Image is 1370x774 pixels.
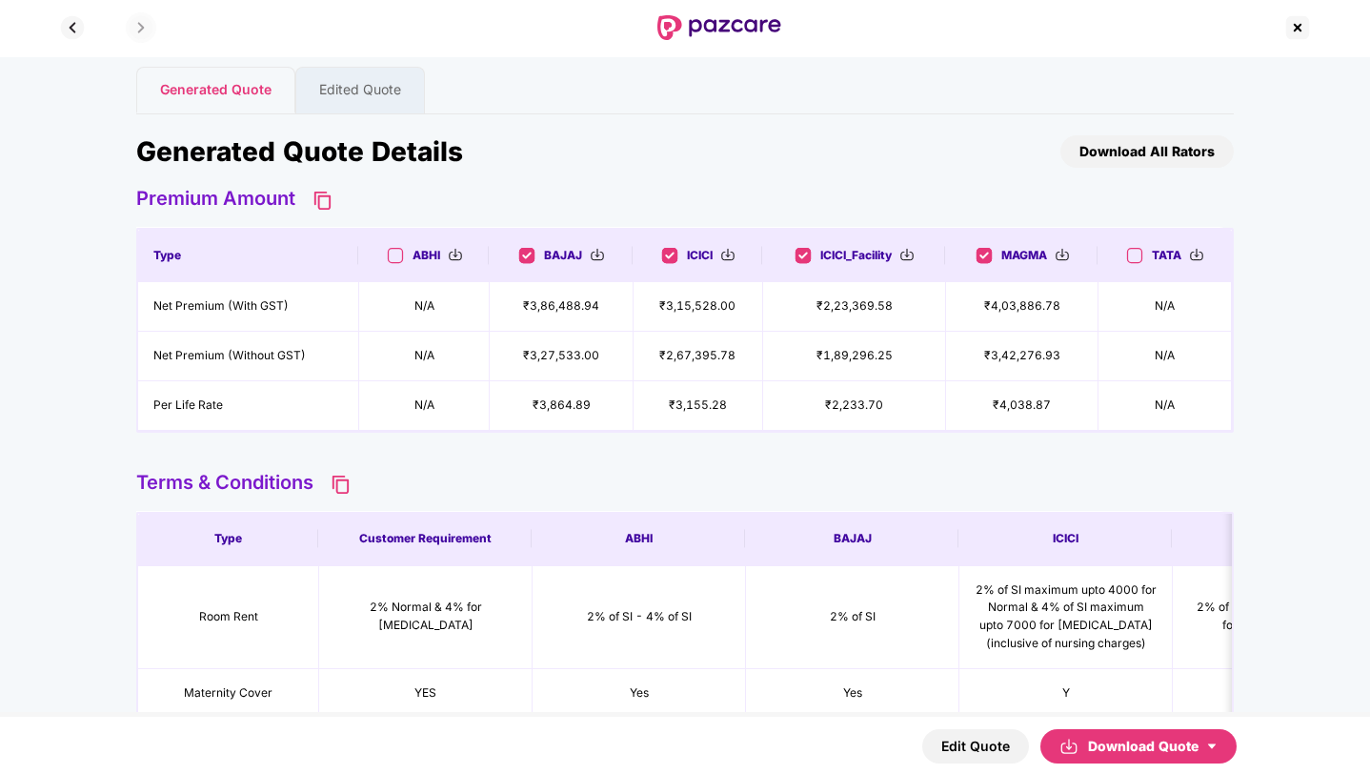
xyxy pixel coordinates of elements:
div: Download Quote [1088,736,1218,757]
td: ₹3,155.28 [634,381,763,431]
img: svg+xml;base64,PHN2ZyB3aWR0aD0iMTYiIGhlaWdodD0iMTYiIHZpZXdCb3g9IjAgMCAxNiAxNiIgZmlsbD0ibm9uZSIgeG... [1125,246,1144,265]
span: ICICI [1053,531,1078,545]
td: ₹3,86,488.94 [490,282,633,332]
img: svg+xml;base64,PHN2ZyB3aWR0aD0iMTYiIGhlaWdodD0iMTYiIHZpZXdCb3g9IjAgMCAxNiAxNiIgZmlsbD0ibm9uZSIgeG... [386,246,405,265]
div: Generated Quote [136,67,295,113]
div: YES [334,684,516,703]
img: svg+xml;base64,PHN2ZyBpZD0iQ3Jvc3MtMzJ4MzIiIHhtbG5zPSJodHRwOi8vd3d3LnczLm9yZy8yMDAwL3N2ZyIgd2lkdG... [1282,12,1313,43]
td: ₹2,233.70 [763,381,947,431]
td: ₹3,42,276.93 [946,332,1098,381]
div: 2% of SI for Normal & 4% of SI for [MEDICAL_DATA] [1188,599,1370,635]
span: ICICI [687,248,713,263]
span: Type [214,531,242,545]
div: 2% Normal & 4% for [MEDICAL_DATA] [334,599,516,635]
td: ₹2,67,395.78 [634,332,763,381]
td: ₹3,864.89 [490,381,633,431]
span: Premium Amount [136,187,295,219]
span: caret-down [1206,741,1218,752]
span: BAJAJ [544,248,582,263]
td: Room Rent [138,566,319,669]
img: svg+xml;base64,PHN2ZyB3aWR0aD0iMTYiIGhlaWdodD0iMTYiIHZpZXdCb3g9IjAgMCAxNiAxNiIgZmlsbD0ibm9uZSIgeG... [660,246,679,265]
span: Terms & Conditions [136,471,313,503]
img: svg+xml;base64,PHN2ZyBpZD0iRG93bmxvYWQtMzJ4MzIiIHhtbG5zPSJodHRwOi8vd3d3LnczLm9yZy8yMDAwL3N2ZyIgd2... [1055,247,1070,262]
td: N/A [359,381,490,431]
img: svg+xml;base64,PHN2ZyBpZD0iRG93bmxvYWQtMzJ4MzIiIHhtbG5zPSJodHRwOi8vd3d3LnczLm9yZy8yMDAwL3N2ZyIgd2... [1059,735,1078,758]
img: svg+xml;base64,PHN2ZyBpZD0iRG93bmxvYWQtMzJ4MzIiIHhtbG5zPSJodHRwOi8vd3d3LnczLm9yZy8yMDAwL3N2ZyIgd2... [720,247,735,262]
td: Net Premium (With GST) [138,282,359,332]
img: svg+xml;base64,PHN2ZyBpZD0iRG93bmxvYWQtMzJ4MzIiIHhtbG5zPSJodHRwOi8vd3d3LnczLm9yZy8yMDAwL3N2ZyIgd2... [1189,247,1204,262]
div: Edit Quote [941,738,1010,754]
td: ₹3,27,533.00 [490,332,633,381]
img: svg+xml;base64,PHN2ZyB3aWR0aD0iMTYiIGhlaWdodD0iMTYiIHZpZXdCb3g9IjAgMCAxNiAxNiIgZmlsbD0ibm9uZSIgeG... [975,246,994,265]
div: Yes [548,684,730,703]
img: Clipboard Icon [311,190,333,212]
img: svg+xml;base64,PHN2ZyBpZD0iQmFjay0zMngzMiIgeG1sbnM9Imh0dHA6Ly93d3cudzMub3JnLzIwMDAvc3ZnIiB3aWR0aD... [57,12,88,43]
img: quoteDownload [657,15,782,40]
td: ₹2,23,369.58 [763,282,947,332]
td: N/A [1098,282,1232,332]
td: N/A [1098,332,1232,381]
span: ICICI_Facility [820,248,892,263]
td: N/A [1098,381,1232,431]
div: Edited Quote [295,67,425,113]
td: ₹1,89,296.25 [763,332,947,381]
td: Net Premium (Without GST) [138,332,359,381]
img: svg+xml;base64,PHN2ZyB3aWR0aD0iMTYiIGhlaWdodD0iMTYiIHZpZXdCb3g9IjAgMCAxNiAxNiIgZmlsbD0ibm9uZSIgeG... [517,246,536,265]
img: svg+xml;base64,PHN2ZyBpZD0iRG93bmxvYWQtMzJ4MzIiIHhtbG5zPSJodHRwOi8vd3d3LnczLm9yZy8yMDAwL3N2ZyIgd2... [448,247,463,262]
span: ABHI [413,248,440,263]
td: ₹4,038.87 [946,381,1098,431]
div: Y [975,684,1157,703]
span: Type [153,248,181,262]
div: 2% of SI [761,608,943,626]
div: 2% of SI - 4% of SI [548,608,730,626]
span: BAJAJ [834,531,872,545]
span: TATA [1152,248,1181,263]
span: MAGMA [1001,248,1047,263]
div: Yes [1188,684,1370,703]
td: Maternity Cover [138,669,319,719]
div: Yes [761,684,943,703]
span: Customer Requirement [359,531,492,545]
td: ₹3,15,528.00 [634,282,763,332]
img: svg+xml;base64,PHN2ZyBpZD0iRG93bmxvYWQtMzJ4MzIiIHhtbG5zPSJodHRwOi8vd3d3LnczLm9yZy8yMDAwL3N2ZyIgd2... [899,247,915,262]
span: ABHI [625,531,653,545]
td: N/A [359,332,490,381]
img: Clipboard Icon for T&C [329,474,352,496]
div: 2% of SI maximum upto 4000 for Normal & 4% of SI maximum upto 7000 for [MEDICAL_DATA] (inclusive ... [975,581,1157,653]
img: svg+xml;base64,PHN2ZyB3aWR0aD0iMTYiIGhlaWdodD0iMTYiIHZpZXdCb3g9IjAgMCAxNiAxNiIgZmlsbD0ibm9uZSIgeG... [794,246,813,265]
td: Per Life Rate [138,381,359,431]
div: Generated Quote Details [136,135,463,168]
td: N/A [359,282,490,332]
td: ₹4,03,886.78 [946,282,1098,332]
img: svg+xml;base64,PHN2ZyBpZD0iRG93bmxvYWQtMzJ4MzIiIHhtbG5zPSJodHRwOi8vd3d3LnczLm9yZy8yMDAwL3N2ZyIgd2... [590,247,605,262]
div: Download All Rators [1079,141,1215,162]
